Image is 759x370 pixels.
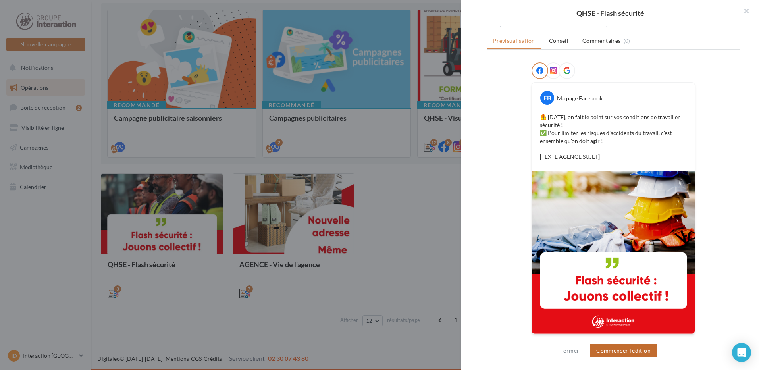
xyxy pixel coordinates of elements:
[549,37,568,44] span: Conseil
[557,346,582,355] button: Fermer
[582,37,620,45] span: Commentaires
[590,344,657,357] button: Commencer l'édition
[540,91,554,105] div: FB
[624,38,630,44] span: (0)
[557,94,603,102] div: Ma page Facebook
[474,10,746,17] div: QHSE - Flash sécurité
[732,343,751,362] div: Open Intercom Messenger
[540,113,687,161] p: 🦺 [DATE], on fait le point sur vos conditions de travail en sécurité ! ✅ Pour limiter les risques...
[532,334,695,345] div: La prévisualisation est non-contractuelle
